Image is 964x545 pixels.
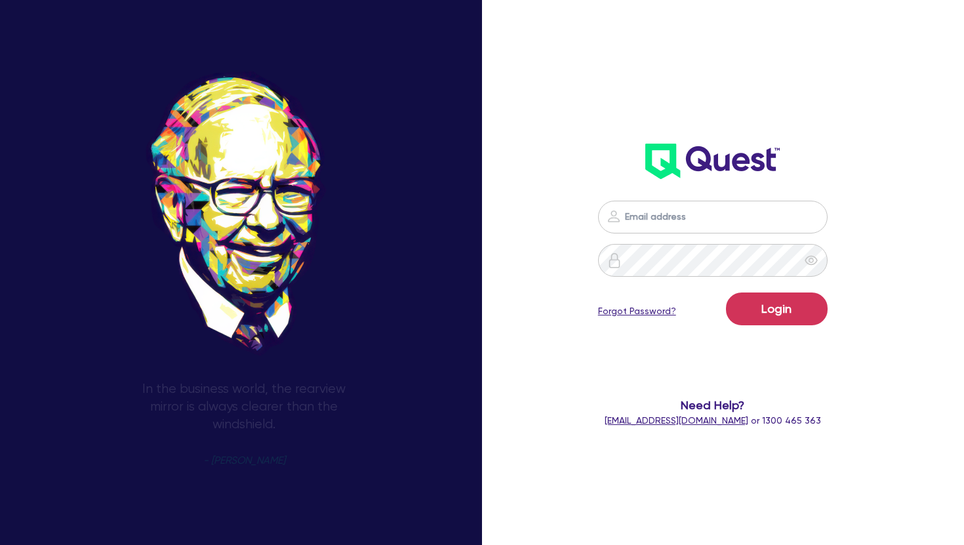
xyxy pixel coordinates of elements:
span: or 1300 465 363 [605,415,821,426]
img: icon-password [606,209,622,224]
button: Login [726,293,828,325]
span: - [PERSON_NAME] [203,456,285,466]
a: Forgot Password? [598,304,676,318]
img: icon-password [607,252,622,268]
a: [EMAIL_ADDRESS][DOMAIN_NAME] [605,415,748,426]
span: eye [805,254,818,267]
span: Need Help? [588,396,837,414]
img: wH2k97JdezQIQAAAABJRU5ErkJggg== [645,144,780,179]
input: Email address [598,201,828,233]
